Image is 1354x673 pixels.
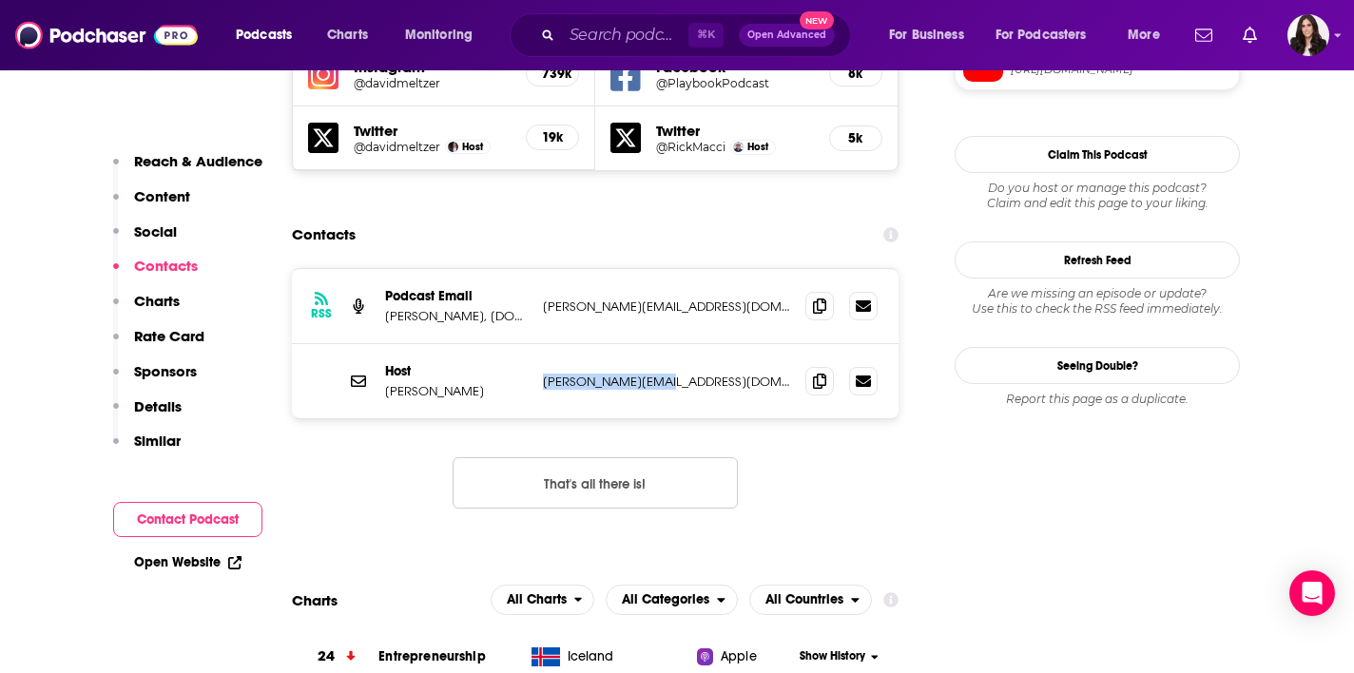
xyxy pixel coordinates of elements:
[134,362,197,380] p: Sponsors
[491,585,595,615] button: open menu
[134,554,242,570] a: Open Website
[606,585,738,615] h2: Categories
[134,257,198,275] p: Contacts
[688,23,724,48] span: ⌘ K
[292,591,338,609] h2: Charts
[327,22,368,48] span: Charts
[528,13,869,57] div: Search podcasts, credits, & more...
[507,593,567,606] span: All Charts
[1287,14,1329,56] button: Show profile menu
[542,66,563,82] h5: 739k
[955,392,1240,407] div: Report this page as a duplicate.
[524,647,698,666] a: Iceland
[113,187,190,222] button: Content
[955,181,1240,211] div: Claim and edit this page to your liking.
[134,222,177,240] p: Social
[1287,14,1329,56] span: Logged in as RebeccaShapiro
[955,241,1240,279] button: Refresh Feed
[1287,14,1329,56] img: User Profile
[315,20,379,50] a: Charts
[134,432,181,450] p: Similar
[800,648,865,664] span: Show History
[113,362,197,397] button: Sponsors
[308,59,338,89] img: iconImage
[113,327,204,362] button: Rate Card
[800,11,834,29] span: New
[889,22,964,48] span: For Business
[134,327,204,345] p: Rate Card
[318,645,335,667] h3: 24
[622,593,709,606] span: All Categories
[747,141,768,153] span: Host
[385,308,528,324] p: [PERSON_NAME], [DOMAIN_NAME]
[656,140,725,154] a: @RickMacci
[405,22,473,48] span: Monitoring
[113,292,180,327] button: Charts
[113,152,262,187] button: Reach & Audience
[955,136,1240,173] button: Claim This Podcast
[378,648,485,664] a: Entrepreneurship
[1289,570,1335,616] div: Open Intercom Messenger
[15,17,198,53] img: Podchaser - Follow, Share and Rate Podcasts
[876,20,988,50] button: open menu
[747,30,826,40] span: Open Advanced
[543,298,790,315] p: [PERSON_NAME][EMAIL_ADDRESS][DOMAIN_NAME]
[113,397,182,433] button: Details
[292,217,356,253] h2: Contacts
[749,585,872,615] button: open menu
[392,20,497,50] button: open menu
[739,24,835,47] button: Open AdvancedNew
[113,222,177,258] button: Social
[354,140,440,154] a: @davidmeltzer
[794,648,885,664] button: Show History
[749,585,872,615] h2: Countries
[354,122,511,140] h5: Twitter
[983,20,1114,50] button: open menu
[134,397,182,415] p: Details
[385,363,528,379] p: Host
[996,22,1087,48] span: For Podcasters
[765,593,843,606] span: All Countries
[955,347,1240,384] a: Seeing Double?
[385,383,528,399] p: [PERSON_NAME]
[113,432,181,467] button: Similar
[236,22,292,48] span: Podcasts
[491,585,595,615] h2: Platforms
[385,288,528,304] p: Podcast Email
[1114,20,1184,50] button: open menu
[134,292,180,310] p: Charts
[543,374,790,390] p: [PERSON_NAME][EMAIL_ADDRESS][DOMAIN_NAME]
[733,142,744,152] img: Rick Macci
[845,66,866,82] h5: 8k
[222,20,317,50] button: open menu
[562,20,688,50] input: Search podcasts, credits, & more...
[542,129,563,145] h5: 19k
[1188,19,1220,51] a: Show notifications dropdown
[311,306,332,321] h3: RSS
[697,647,793,666] a: Apple
[721,647,757,666] span: Apple
[134,152,262,170] p: Reach & Audience
[1128,22,1160,48] span: More
[955,286,1240,317] div: Are we missing an episode or update? Use this to check the RSS feed immediately.
[354,76,511,90] a: @davidmeltzer
[448,142,458,152] img: David Meltzer
[656,122,814,140] h5: Twitter
[134,187,190,205] p: Content
[845,130,866,146] h5: 5k
[1235,19,1265,51] a: Show notifications dropdown
[113,502,262,537] button: Contact Podcast
[955,181,1240,196] span: Do you host or manage this podcast?
[462,141,483,153] span: Host
[606,585,738,615] button: open menu
[113,257,198,292] button: Contacts
[1011,63,1231,77] span: https://www.youtube.com/@DavidMeltzer
[568,647,614,666] span: Iceland
[656,76,814,90] a: @PlaybookPodcast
